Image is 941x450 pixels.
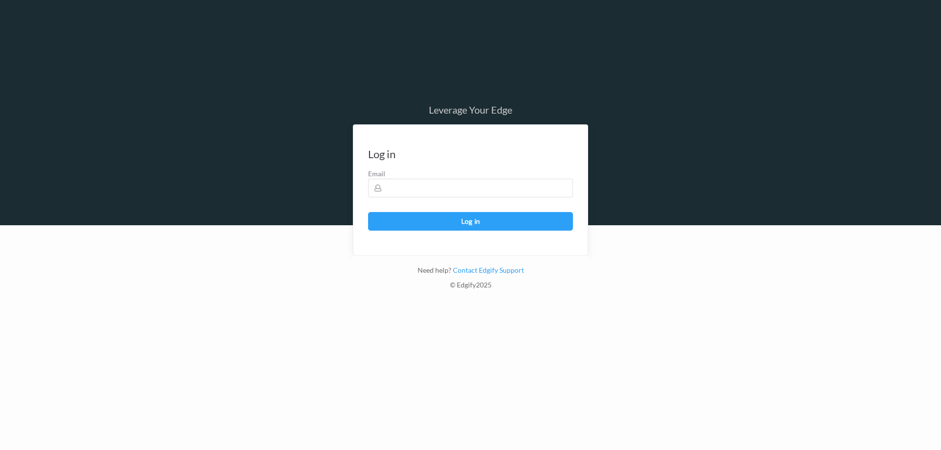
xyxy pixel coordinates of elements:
div: © Edgify 2025 [353,280,588,295]
button: Log in [368,212,573,231]
a: Contact Edgify Support [451,266,524,274]
label: Email [368,169,573,179]
div: Log in [368,149,396,159]
div: Leverage Your Edge [353,105,588,115]
div: Need help? [353,265,588,280]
